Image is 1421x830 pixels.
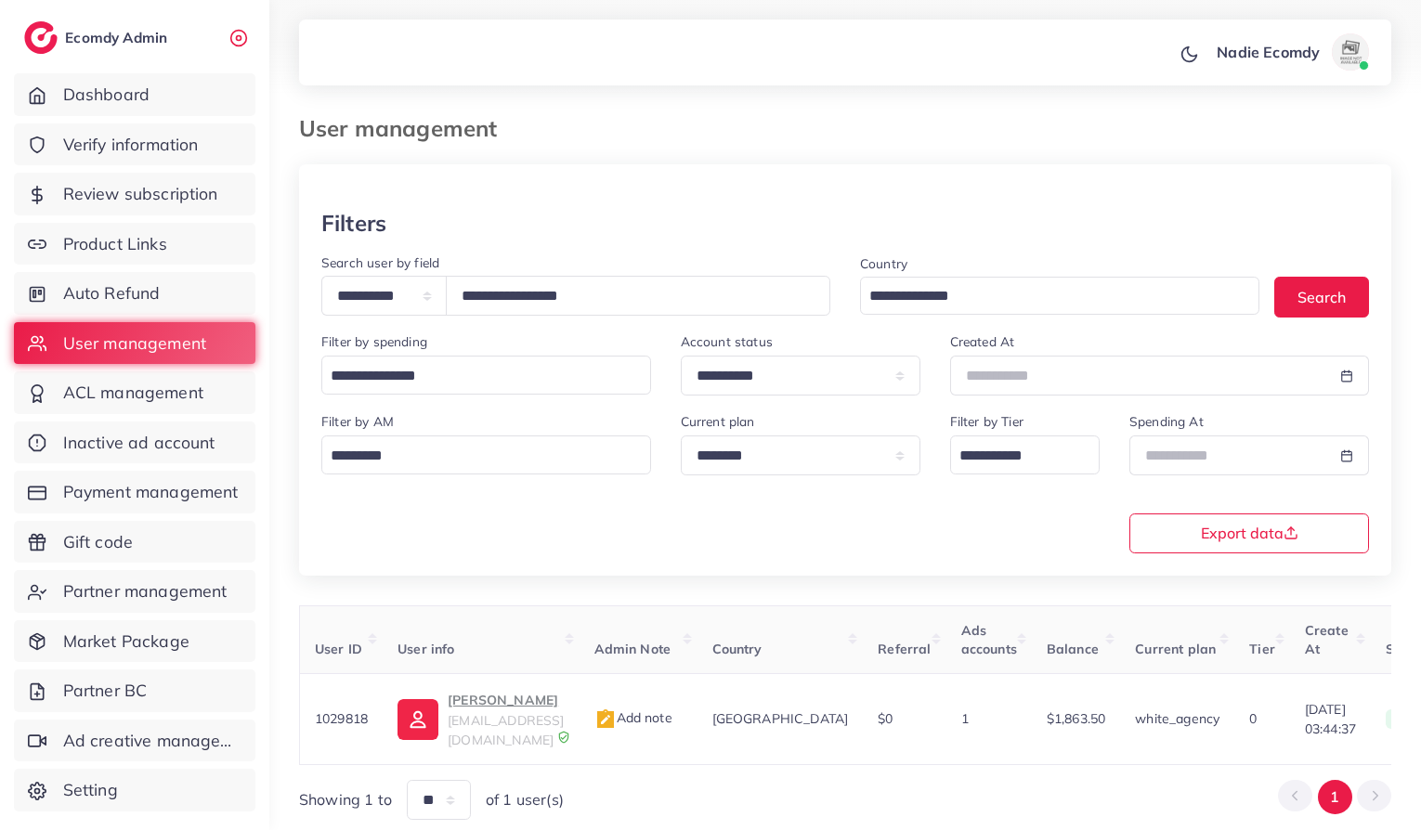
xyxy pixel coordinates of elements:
span: 1 [961,710,969,727]
a: Partner management [14,570,255,613]
span: Showing 1 to [299,789,392,811]
h2: Ecomdy Admin [65,29,172,46]
label: Account status [681,332,773,351]
a: Auto Refund [14,272,255,315]
span: User info [398,641,454,657]
span: Inactive ad account [63,431,215,455]
span: ACL management [63,381,203,405]
img: ic-user-info.36bf1079.svg [398,699,438,740]
p: [PERSON_NAME] [448,689,564,711]
span: User ID [315,641,362,657]
span: Review subscription [63,182,218,206]
a: Review subscription [14,173,255,215]
ul: Pagination [1278,780,1391,814]
label: Created At [950,332,1015,351]
div: Search for option [950,435,1100,474]
a: Nadie Ecomdyavatar [1206,33,1376,71]
span: Current plan [1135,641,1216,657]
span: Verify information [63,133,199,157]
input: Search for option [953,442,1076,471]
button: Search [1274,277,1369,317]
button: Go to page 1 [1318,780,1352,814]
span: [EMAIL_ADDRESS][DOMAIN_NAME] [448,712,564,747]
input: Search for option [863,282,1235,311]
label: Country [860,254,907,273]
span: Partner BC [63,679,148,703]
span: $0 [878,710,893,727]
span: Setting [63,778,118,802]
a: Gift code [14,521,255,564]
span: Ad creative management [63,729,241,753]
a: [PERSON_NAME][EMAIL_ADDRESS][DOMAIN_NAME] [398,689,564,749]
button: Export data [1129,513,1369,553]
label: Filter by spending [321,332,427,351]
label: Spending At [1129,412,1204,431]
span: Payment management [63,480,239,504]
h3: User management [299,115,512,142]
a: ACL management [14,371,255,414]
img: 9CAL8B2pu8EFxCJHYAAAAldEVYdGRhdGU6Y3JlYXRlADIwMjItMTItMDlUMDQ6NTg6MzkrMDA6MDBXSlgLAAAAJXRFWHRkYXR... [557,731,570,744]
a: Dashboard [14,73,255,116]
span: Add note [594,709,672,726]
div: Search for option [860,277,1259,315]
label: Current plan [681,412,755,431]
input: Search for option [324,362,627,391]
span: Balance [1047,641,1099,657]
span: Export data [1201,525,1298,540]
img: avatar [1332,33,1369,71]
span: Dashboard [63,83,150,107]
span: Referral [878,641,931,657]
span: white_agency [1135,710,1219,727]
a: Partner BC [14,669,255,712]
a: User management [14,322,255,365]
label: Filter by Tier [950,412,1023,431]
input: Search for option [324,442,627,471]
span: of 1 user(s) [486,789,564,811]
span: Country [712,641,763,657]
label: Search user by field [321,253,439,272]
a: Product Links [14,223,255,266]
h3: Filters [321,210,386,237]
span: Create At [1305,622,1349,657]
div: Search for option [321,435,651,474]
span: [GEOGRAPHIC_DATA] [712,710,849,727]
span: Gift code [63,530,133,554]
span: [DATE] 03:44:37 [1305,700,1356,738]
span: Tier [1249,641,1275,657]
span: 1029818 [315,710,368,727]
span: Partner management [63,579,228,603]
span: Auto Refund [63,281,161,305]
div: Search for option [321,356,651,395]
span: Admin Note [594,641,671,657]
a: logoEcomdy Admin [24,21,172,54]
a: Setting [14,769,255,811]
img: logo [24,21,58,54]
span: 0 [1249,710,1257,727]
a: Payment management [14,471,255,513]
a: Inactive ad account [14,421,255,464]
img: admin_note.cdd0b510.svg [594,708,617,731]
a: Market Package [14,620,255,663]
span: Ads accounts [961,622,1017,657]
span: Product Links [63,232,167,256]
label: Filter by AM [321,412,394,431]
span: $1,863.50 [1047,710,1105,727]
a: Verify information [14,123,255,166]
p: Nadie Ecomdy [1217,41,1320,63]
span: Market Package [63,629,189,654]
span: User management [63,331,206,356]
a: Ad creative management [14,720,255,762]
